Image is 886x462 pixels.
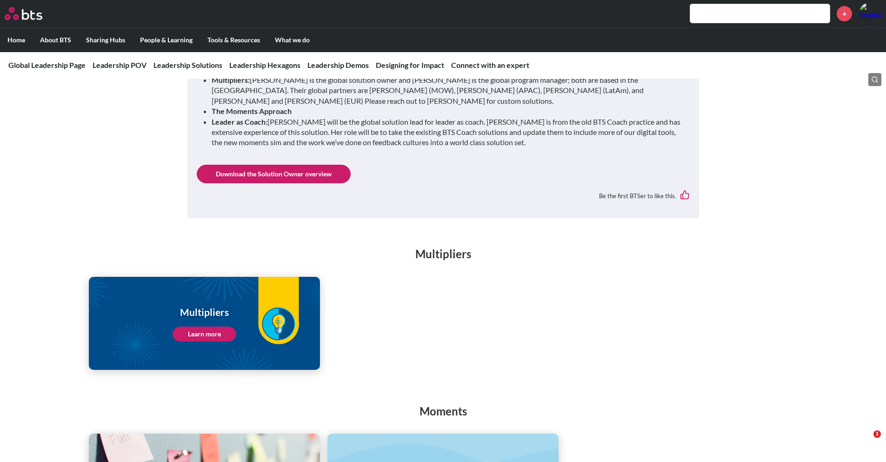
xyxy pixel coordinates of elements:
iframe: Intercom live chat [854,430,877,453]
a: Designing for Impact [376,60,444,69]
a: Leadership Demos [307,60,369,69]
a: + [837,6,852,21]
a: Learn more [173,327,236,341]
a: Connect with an expert [451,60,529,69]
img: BTS Logo [5,7,42,20]
label: Sharing Hubs [79,28,133,52]
a: Leadership Solutions [153,60,222,69]
a: Leadership POV [93,60,147,69]
strong: Leader as Coach: [212,117,267,126]
a: Download the Solution Owner overview [197,165,351,183]
label: Tools & Resources [200,28,267,52]
span: 1 [873,430,881,438]
a: Go home [5,7,60,20]
a: Leadership Hexagons [229,60,300,69]
strong: The Moments Approach [212,107,292,115]
div: Be the first BTSer to like this. [197,183,690,209]
strong: Multipliers: [212,75,250,84]
li: [PERSON_NAME] will be the global solution lead for leader as coach. [PERSON_NAME] is from the old... [212,117,682,148]
h1: Multipliers [173,305,236,319]
a: Global Leadership Page [8,60,86,69]
li: [PERSON_NAME] is the global solution owner and [PERSON_NAME] is the global program manager; both ... [212,75,682,106]
label: About BTS [33,28,79,52]
img: Stephanie Reynolds [859,2,881,25]
label: What we do [267,28,317,52]
a: Profile [859,2,881,25]
label: People & Learning [133,28,200,52]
